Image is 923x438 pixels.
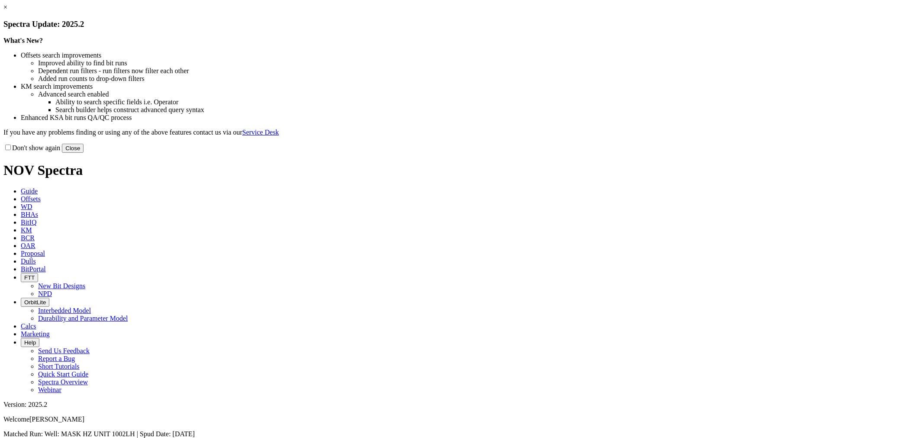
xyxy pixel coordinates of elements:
[21,226,32,234] span: KM
[55,98,920,106] li: Ability to search specific fields i.e. Operator
[21,250,45,257] span: Proposal
[3,3,7,11] a: ×
[21,187,38,195] span: Guide
[38,347,90,354] a: Send Us Feedback
[21,211,38,218] span: BHAs
[38,315,128,322] a: Durability and Parameter Model
[24,299,46,306] span: OrbitLite
[38,282,85,290] a: New Bit Designs
[3,129,920,136] p: If you have any problems finding or using any of the above features contact us via our
[38,370,88,378] a: Quick Start Guide
[21,322,36,330] span: Calcs
[21,265,46,273] span: BitPortal
[21,83,920,90] li: KM search improvements
[21,330,50,338] span: Marketing
[21,219,36,226] span: BitIQ
[38,378,88,386] a: Spectra Overview
[21,52,920,59] li: Offsets search improvements
[38,67,920,75] li: Dependent run filters - run filters now filter each other
[38,363,80,370] a: Short Tutorials
[3,144,60,151] label: Don't show again
[3,37,43,44] strong: What's New?
[24,274,35,281] span: FTT
[38,290,52,297] a: NPD
[21,258,36,265] span: Dulls
[242,129,279,136] a: Service Desk
[3,162,920,178] h1: NOV Spectra
[3,430,43,438] span: Matched Run:
[21,114,920,122] li: Enhanced KSA bit runs QA/QC process
[38,75,920,83] li: Added run counts to drop-down filters
[38,90,920,98] li: Advanced search enabled
[21,242,35,249] span: OAR
[3,415,920,423] p: Welcome
[21,195,41,203] span: Offsets
[62,144,84,153] button: Close
[45,430,195,438] span: Well: MASK HZ UNIT 1002LH | Spud Date: [DATE]
[38,307,91,314] a: Interbedded Model
[24,339,36,346] span: Help
[3,19,920,29] h3: Spectra Update: 2025.2
[21,203,32,210] span: WD
[38,386,61,393] a: Webinar
[55,106,920,114] li: Search builder helps construct advanced query syntax
[38,355,75,362] a: Report a Bug
[5,145,11,150] input: Don't show again
[3,401,920,409] div: Version: 2025.2
[29,415,84,423] span: [PERSON_NAME]
[21,234,35,242] span: BCR
[38,59,920,67] li: Improved ability to find bit runs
